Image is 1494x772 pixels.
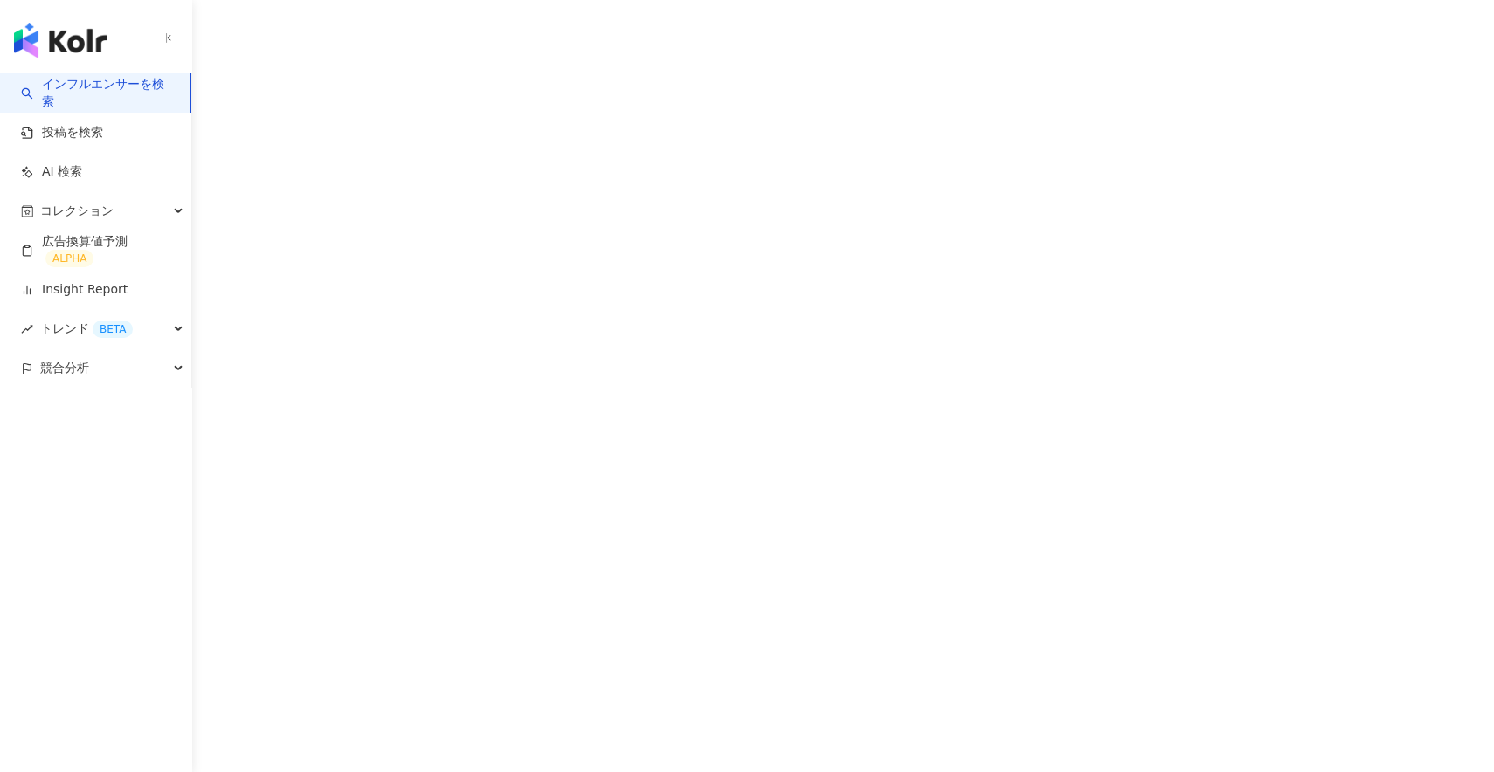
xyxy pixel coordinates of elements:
a: 広告換算値予測ALPHA [21,233,177,268]
span: トレンド [40,309,133,348]
a: Insight Report [21,281,128,299]
a: searchインフルエンサーを検索 [21,76,176,110]
img: logo [14,23,107,58]
span: rise [21,323,33,335]
span: 競合分析 [40,348,89,388]
div: BETA [93,321,133,338]
a: AI 検索 [21,163,82,181]
a: 投稿を検索 [21,124,103,141]
span: コレクション [40,191,114,231]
